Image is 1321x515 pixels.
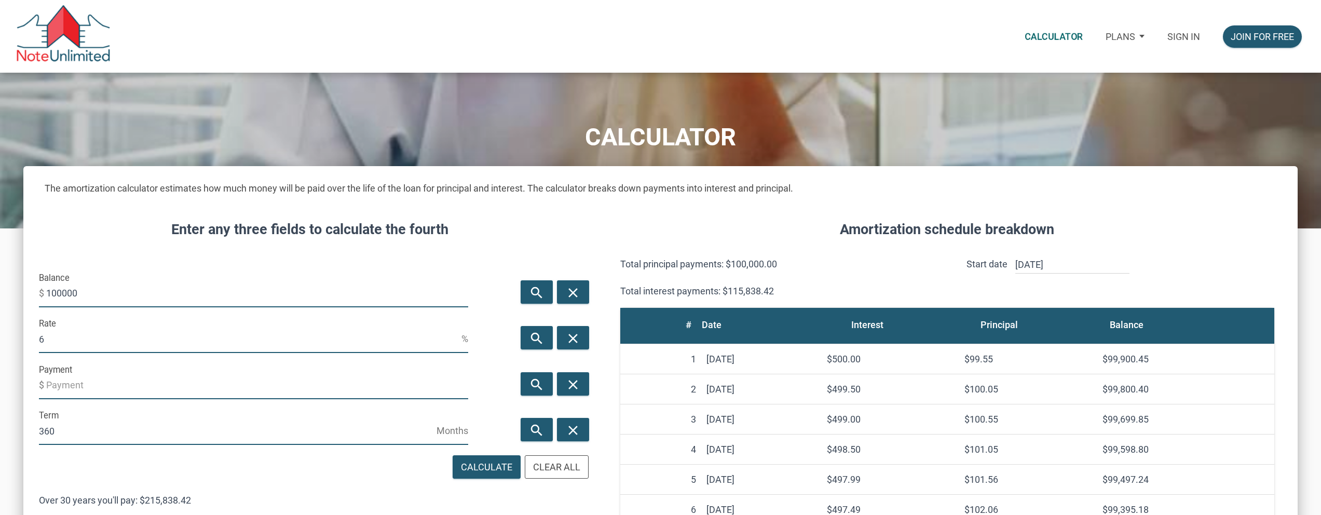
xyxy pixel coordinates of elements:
[1167,31,1200,42] p: Sign in
[1102,352,1269,366] div: $99,900.45
[530,331,543,346] i: search
[964,382,1092,396] div: $100.05
[1106,31,1135,42] p: Plans
[686,316,691,334] div: #
[437,423,468,439] span: Months
[35,219,585,240] h4: Enter any three fields to calculate the fourth
[521,280,553,304] button: search
[35,171,1286,196] h5: The amortization calculator estimates how much money will be paid over the life of the loan for p...
[521,418,553,441] button: search
[39,315,56,333] label: Rate
[702,316,721,334] div: Date
[1211,18,1313,56] a: Join for free
[566,285,579,301] i: close
[521,326,553,349] button: search
[964,442,1092,456] div: $101.05
[625,472,696,486] div: 5
[827,352,955,366] div: $500.00
[1102,472,1269,486] div: $99,497.24
[625,382,696,396] div: 2
[851,316,883,334] div: Interest
[39,492,581,509] p: Over 30 years you'll pay: $215,838.42
[827,382,955,396] div: $499.50
[608,219,1286,240] h4: Amortization schedule breakdown
[461,460,512,474] div: Calculate
[39,417,437,445] input: Term
[521,372,553,396] button: search
[1223,25,1302,48] button: Join for free
[964,412,1092,426] div: $100.55
[964,352,1092,366] div: $99.55
[706,382,816,396] div: [DATE]
[1102,382,1269,396] div: $99,800.40
[39,325,461,353] input: Rate
[964,472,1092,486] div: $101.56
[461,331,468,347] span: %
[530,285,543,301] i: search
[557,326,589,349] button: close
[625,442,696,456] div: 4
[533,460,580,474] div: Clear All
[453,455,521,479] button: Calculate
[16,5,111,67] img: NoteUnlimited
[557,372,589,396] button: close
[39,361,72,380] label: Payment
[1102,412,1269,426] div: $99,699.85
[980,316,1018,334] div: Principal
[566,377,579,392] i: close
[1094,18,1156,56] a: Plans
[625,412,696,426] div: 3
[706,352,816,366] div: [DATE]
[706,412,816,426] div: [DATE]
[620,282,936,300] p: Total interest payments: $115,838.42
[557,418,589,441] button: close
[12,124,1310,152] h1: CALCULATOR
[39,406,59,425] label: Term
[827,412,955,426] div: $499.00
[1156,18,1211,56] a: Sign in
[706,442,816,456] div: [DATE]
[1110,316,1143,334] div: Balance
[1094,18,1156,55] button: Plans
[530,377,543,392] i: search
[39,285,46,302] span: $
[1231,30,1294,44] div: Join for free
[827,442,955,456] div: $498.50
[827,472,955,486] div: $497.99
[706,472,816,486] div: [DATE]
[1013,18,1094,56] a: Calculator
[620,255,936,273] p: Total principal payments: $100,000.00
[46,279,468,307] input: Balance
[557,280,589,304] button: close
[1025,31,1083,42] p: Calculator
[39,269,70,288] label: Balance
[566,331,579,346] i: close
[525,455,589,479] button: Clear All
[966,255,1007,300] p: Start date
[625,352,696,366] div: 1
[46,371,468,399] input: Payment
[1102,442,1269,456] div: $99,598.80
[530,423,543,438] i: search
[566,423,579,438] i: close
[39,377,46,394] span: $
